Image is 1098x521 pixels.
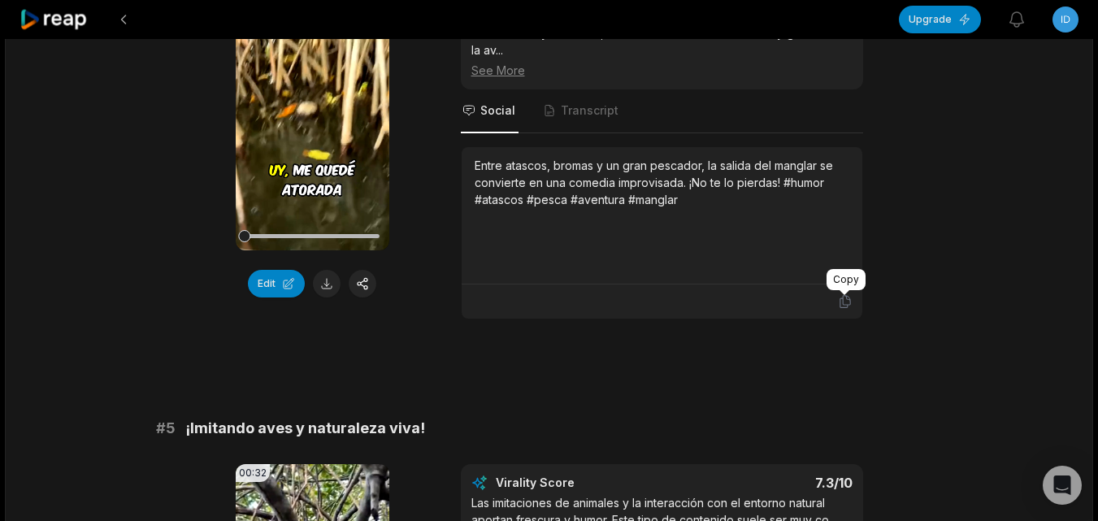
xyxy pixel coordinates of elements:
[185,417,425,440] span: ¡Imitando aves y naturaleza viva!
[678,475,853,491] div: 7.3 /10
[899,6,981,33] button: Upgrade
[248,270,305,297] button: Edit
[471,7,853,79] div: Los atascos y las bromas espontáneas generan un ambiente de camaradería y diversión, mostrando el...
[461,89,863,133] nav: Tabs
[496,475,671,491] div: Virality Score
[561,102,618,119] span: Transcript
[1043,466,1082,505] div: Open Intercom Messenger
[827,269,866,290] div: Copy
[471,62,853,79] div: See More
[475,157,849,208] div: Entre atascos, bromas y un gran pescador, la salida del manglar se convierte en una comedia impro...
[156,417,176,440] span: # 5
[480,102,515,119] span: Social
